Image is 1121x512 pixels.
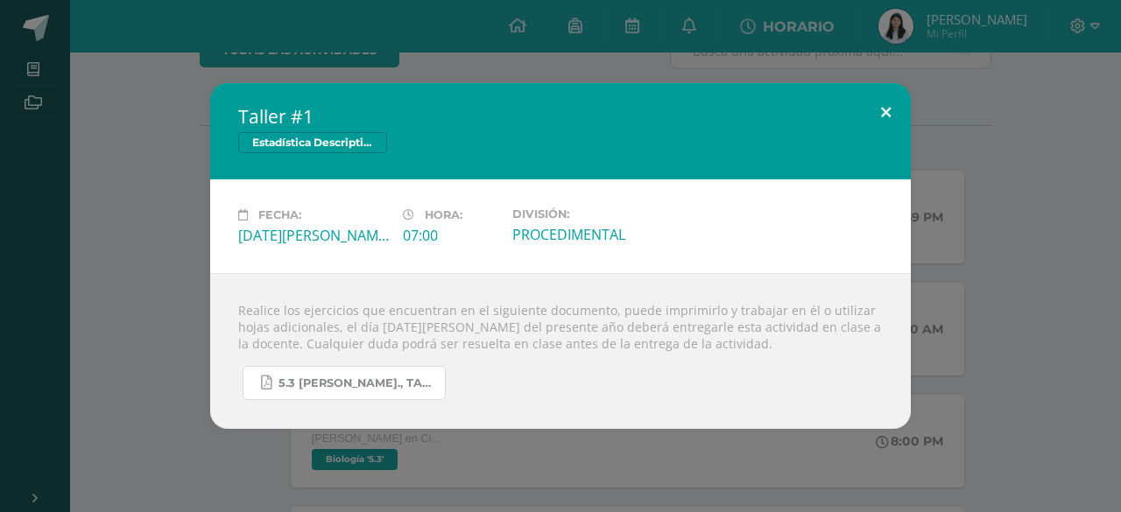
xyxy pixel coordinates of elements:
a: 5.3 [PERSON_NAME]., Taller #1 - Estadística.pdf [243,366,446,400]
div: PROCEDIMENTAL [512,225,663,244]
div: [DATE][PERSON_NAME] [238,226,389,245]
span: 5.3 [PERSON_NAME]., Taller #1 - Estadística.pdf [278,376,436,390]
label: División: [512,207,663,221]
span: Hora: [425,208,462,221]
button: Close (Esc) [861,83,911,143]
h2: Taller #1 [238,104,883,129]
div: 07:00 [403,226,498,245]
div: Realice los ejercicios que encuentran en el siguiente documento, puede imprimirlo y trabajar en é... [210,273,911,429]
span: Fecha: [258,208,301,221]
span: Estadística Descriptiva [238,132,387,153]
